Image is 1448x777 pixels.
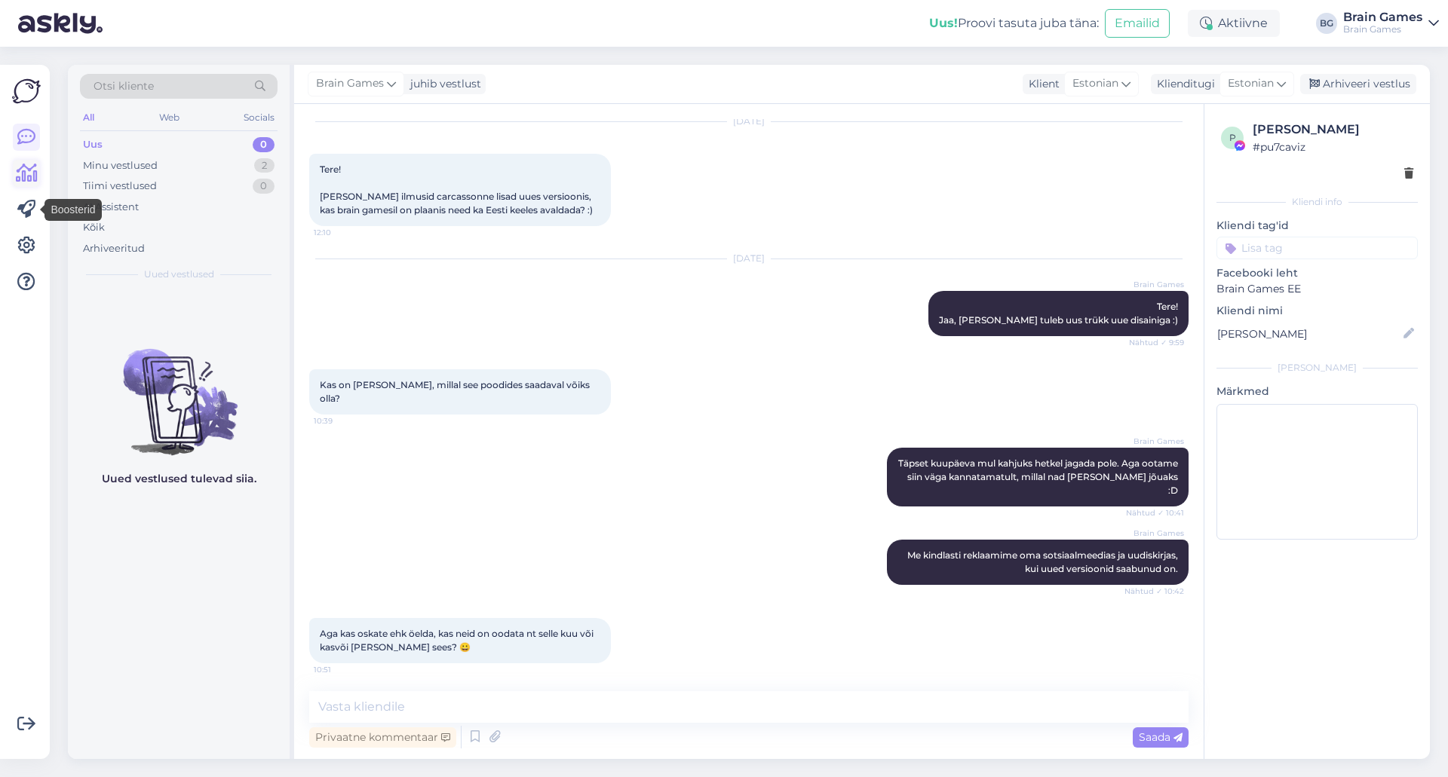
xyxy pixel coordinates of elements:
[316,75,384,92] span: Brain Games
[1343,11,1439,35] a: Brain GamesBrain Games
[1072,75,1118,92] span: Estonian
[1216,281,1418,297] p: Brain Games EE
[898,457,1180,496] span: Täpset kuupäeva mul kahjuks hetkel jagada pole. Aga ootame siin väga kannatamatult, millal nad [P...
[320,379,592,404] span: Kas on [PERSON_NAME], millal see poodides saadaval võiks olla?
[309,252,1189,265] div: [DATE]
[253,179,275,194] div: 0
[12,77,41,106] img: Askly Logo
[1127,436,1184,447] span: Brain Games
[314,664,370,675] span: 10:51
[1139,730,1183,744] span: Saada
[1216,303,1418,319] p: Kliendi nimi
[404,76,481,92] div: juhib vestlust
[1217,326,1400,342] input: Lisa nimi
[1105,9,1170,38] button: Emailid
[68,322,290,457] img: No chats
[156,108,183,127] div: Web
[1124,586,1184,597] span: Nähtud ✓ 10:42
[314,415,370,427] span: 10:39
[44,199,101,221] div: Boosterid
[1343,11,1422,23] div: Brain Games
[1127,337,1184,348] span: Nähtud ✓ 9:59
[1216,384,1418,399] p: Märkmed
[1253,121,1413,139] div: [PERSON_NAME]
[1300,74,1416,94] div: Arhiveeri vestlus
[83,179,157,194] div: Tiimi vestlused
[309,727,456,748] div: Privaatne kommentaar
[1316,13,1337,34] div: BG
[83,200,139,215] div: AI Assistent
[1216,265,1418,281] p: Facebooki leht
[144,268,214,281] span: Uued vestlused
[1126,507,1184,519] span: Nähtud ✓ 10:41
[1127,528,1184,539] span: Brain Games
[1216,237,1418,259] input: Lisa tag
[94,78,154,94] span: Otsi kliente
[1151,76,1215,92] div: Klienditugi
[320,628,596,653] span: Aga kas oskate ehk öelda, kas neid on oodata nt selle kuu või kasvõi [PERSON_NAME] sees? 😀
[254,158,275,173] div: 2
[314,227,370,238] span: 12:10
[102,471,256,487] p: Uued vestlused tulevad siia.
[1023,76,1060,92] div: Klient
[253,137,275,152] div: 0
[1216,218,1418,234] p: Kliendi tag'id
[83,158,158,173] div: Minu vestlused
[1127,279,1184,290] span: Brain Games
[83,220,105,235] div: Kõik
[241,108,278,127] div: Socials
[929,14,1099,32] div: Proovi tasuta juba täna:
[309,115,1189,128] div: [DATE]
[1228,75,1274,92] span: Estonian
[1253,139,1413,155] div: # pu7caviz
[83,137,103,152] div: Uus
[1343,23,1422,35] div: Brain Games
[1216,361,1418,375] div: [PERSON_NAME]
[80,108,97,127] div: All
[1188,10,1280,37] div: Aktiivne
[83,241,145,256] div: Arhiveeritud
[929,16,958,30] b: Uus!
[1229,132,1236,143] span: p
[1216,195,1418,209] div: Kliendi info
[320,164,594,216] span: Tere! [PERSON_NAME] ilmusid carcassonne lisad uues versioonis, kas brain gamesil on plaanis need ...
[907,549,1180,574] span: Me kindlasti reklaamime oma sotsiaalmeedias ja uudiskirjas, kui uued versioonid saabunud on.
